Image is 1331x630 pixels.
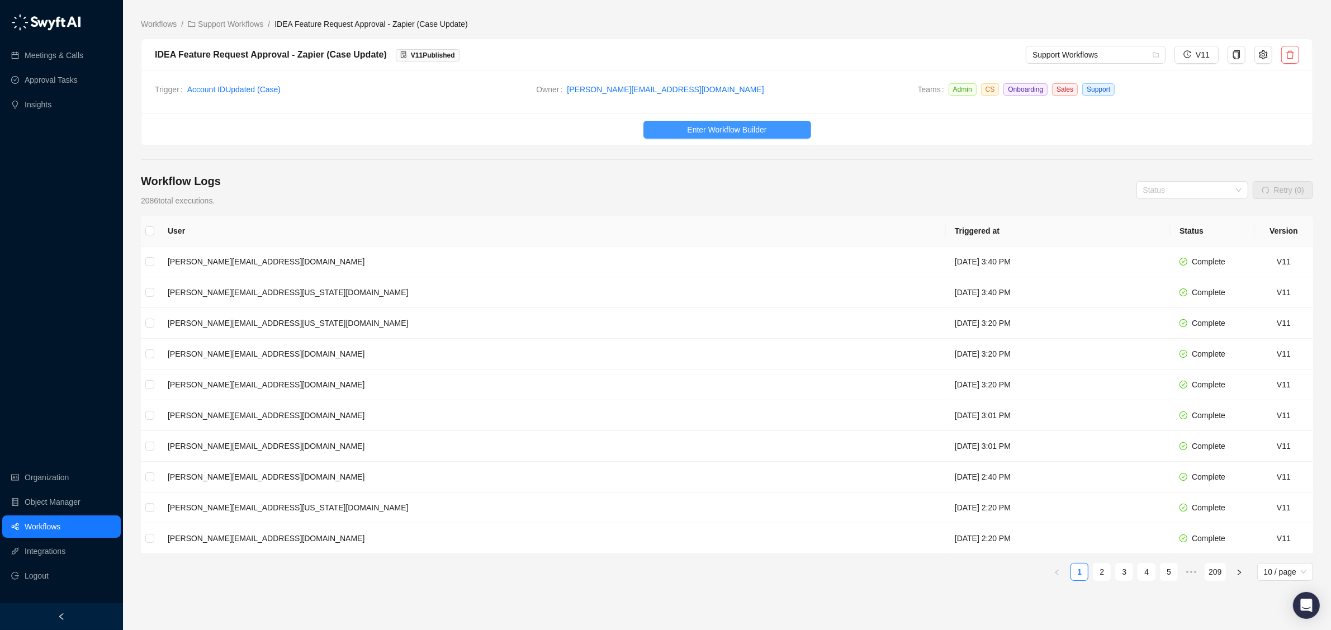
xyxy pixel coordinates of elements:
[946,462,1171,492] td: [DATE] 2:40 PM
[1180,288,1187,296] span: check-circle
[1192,534,1225,543] span: Complete
[58,613,65,620] span: left
[1138,563,1155,580] a: 4
[1205,563,1225,581] li: 209
[25,515,60,538] a: Workflows
[1192,288,1225,297] span: Complete
[159,216,946,247] th: User
[141,173,221,189] h4: Workflow Logs
[1293,592,1320,619] div: Open Intercom Messenger
[687,124,766,136] span: Enter Workflow Builder
[1093,563,1110,580] a: 2
[1138,563,1155,581] li: 4
[1180,442,1187,450] span: check-circle
[1180,411,1187,419] span: check-circle
[946,431,1171,462] td: [DATE] 3:01 PM
[1192,411,1225,420] span: Complete
[1093,563,1111,581] li: 2
[1180,534,1187,542] span: check-circle
[1071,563,1088,580] a: 1
[946,400,1171,431] td: [DATE] 3:01 PM
[159,277,946,308] td: [PERSON_NAME][EMAIL_ADDRESS][US_STATE][DOMAIN_NAME]
[268,18,270,30] li: /
[1052,83,1078,96] span: Sales
[155,83,187,96] span: Trigger
[400,51,407,58] span: file-done
[1048,563,1066,581] button: left
[946,277,1171,308] td: [DATE] 3:40 PM
[946,216,1171,247] th: Triggered at
[1254,462,1313,492] td: V11
[1161,563,1177,580] a: 5
[946,247,1171,277] td: [DATE] 3:40 PM
[159,431,946,462] td: [PERSON_NAME][EMAIL_ADDRESS][DOMAIN_NAME]
[25,540,65,562] a: Integrations
[536,83,567,96] span: Owner
[159,462,946,492] td: [PERSON_NAME][EMAIL_ADDRESS][DOMAIN_NAME]
[1160,563,1178,581] li: 5
[1254,400,1313,431] td: V11
[918,83,949,100] span: Teams
[949,83,977,96] span: Admin
[1286,50,1295,59] span: delete
[1254,523,1313,554] td: V11
[1180,258,1187,266] span: check-circle
[567,83,764,96] a: [PERSON_NAME][EMAIL_ADDRESS][DOMAIN_NAME]
[1174,46,1219,64] button: V11
[1182,563,1200,581] span: •••
[946,370,1171,400] td: [DATE] 3:20 PM
[1254,247,1313,277] td: V11
[1257,563,1313,581] div: Page Size
[25,565,49,587] span: Logout
[188,20,196,28] span: folder
[1032,46,1159,63] span: Support Workflows
[1183,50,1191,58] span: history
[1054,569,1060,576] span: left
[946,492,1171,523] td: [DATE] 2:20 PM
[159,370,946,400] td: [PERSON_NAME][EMAIL_ADDRESS][DOMAIN_NAME]
[1192,319,1225,328] span: Complete
[159,492,946,523] td: [PERSON_NAME][EMAIL_ADDRESS][US_STATE][DOMAIN_NAME]
[1192,257,1225,266] span: Complete
[159,339,946,370] td: [PERSON_NAME][EMAIL_ADDRESS][DOMAIN_NAME]
[1192,503,1225,512] span: Complete
[1182,563,1200,581] li: Next 5 Pages
[181,18,183,30] li: /
[155,48,387,61] div: IDEA Feature Request Approval - Zapier (Case Update)
[1254,492,1313,523] td: V11
[1048,563,1066,581] li: Previous Page
[1205,563,1225,580] a: 209
[1180,350,1187,358] span: check-circle
[1171,216,1254,247] th: Status
[11,572,19,580] span: logout
[1254,370,1313,400] td: V11
[25,93,51,116] a: Insights
[1236,569,1243,576] span: right
[981,83,1000,96] span: CS
[1264,563,1306,580] span: 10 / page
[1230,563,1248,581] button: right
[1192,442,1225,451] span: Complete
[274,20,468,29] span: IDEA Feature Request Approval - Zapier (Case Update)
[411,51,455,59] span: V 11 Published
[159,400,946,431] td: [PERSON_NAME][EMAIL_ADDRESS][DOMAIN_NAME]
[1180,381,1187,389] span: check-circle
[1253,181,1313,199] button: Retry (0)
[186,18,266,30] a: folder Support Workflows
[141,121,1313,139] a: Enter Workflow Builder
[159,308,946,339] td: [PERSON_NAME][EMAIL_ADDRESS][US_STATE][DOMAIN_NAME]
[1232,50,1241,59] span: copy
[187,85,281,94] a: Account IDUpdated (Case)
[1115,563,1133,581] li: 3
[159,247,946,277] td: [PERSON_NAME][EMAIL_ADDRESS][DOMAIN_NAME]
[1180,473,1187,481] span: check-circle
[1180,319,1187,327] span: check-circle
[1192,349,1225,358] span: Complete
[946,339,1171,370] td: [DATE] 3:20 PM
[1254,277,1313,308] td: V11
[1259,50,1268,59] span: setting
[141,196,215,205] span: 2086 total executions.
[11,14,81,31] img: logo-05li4sbe.png
[643,121,811,139] button: Enter Workflow Builder
[1003,83,1048,96] span: Onboarding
